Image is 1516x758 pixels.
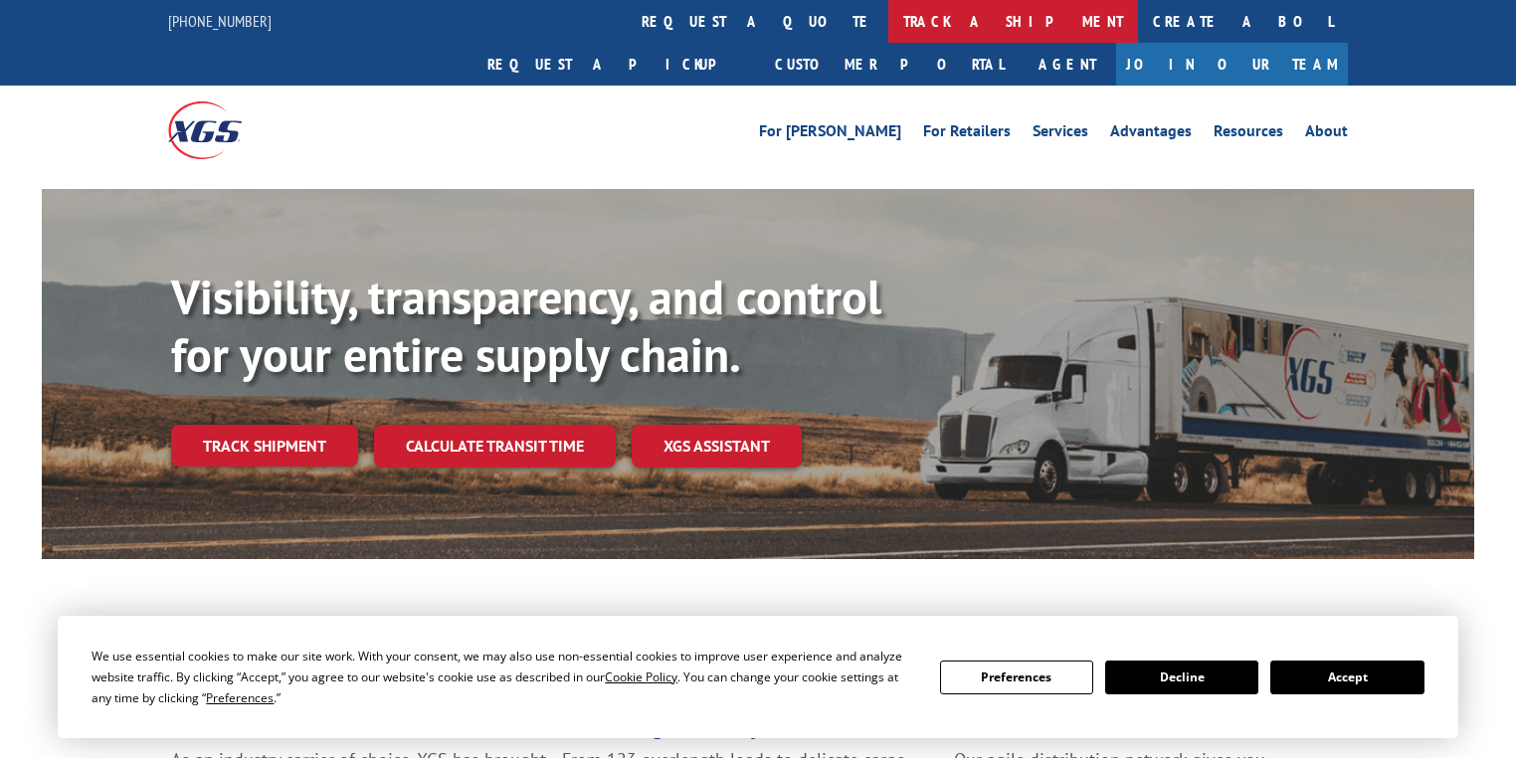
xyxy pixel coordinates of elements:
[940,661,1093,694] button: Preferences
[1019,43,1116,86] a: Agent
[759,123,901,145] a: For [PERSON_NAME]
[1033,123,1088,145] a: Services
[1214,123,1283,145] a: Resources
[1305,123,1348,145] a: About
[632,425,802,468] a: XGS ASSISTANT
[374,425,616,468] a: Calculate transit time
[171,266,881,385] b: Visibility, transparency, and control for your entire supply chain.
[1116,43,1348,86] a: Join Our Team
[1105,661,1258,694] button: Decline
[760,43,1019,86] a: Customer Portal
[1110,123,1192,145] a: Advantages
[206,689,274,706] span: Preferences
[605,668,677,685] span: Cookie Policy
[1270,661,1423,694] button: Accept
[92,646,915,708] div: We use essential cookies to make our site work. With your consent, we may also use non-essential ...
[168,11,272,31] a: [PHONE_NUMBER]
[473,43,760,86] a: Request a pickup
[923,123,1011,145] a: For Retailers
[171,425,358,467] a: Track shipment
[58,616,1458,738] div: Cookie Consent Prompt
